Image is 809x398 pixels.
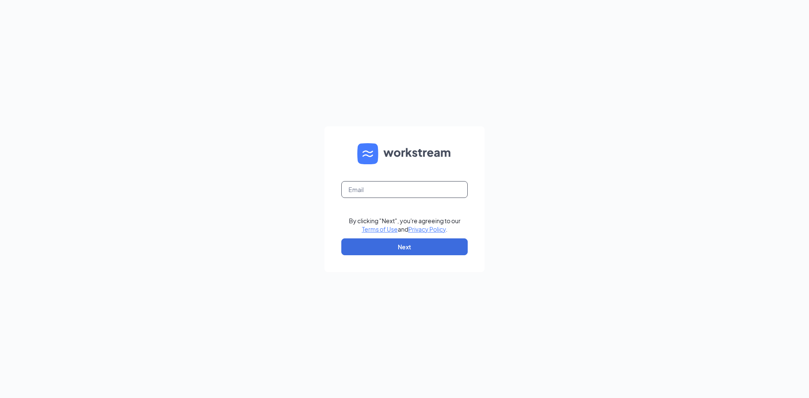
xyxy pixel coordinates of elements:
[341,181,468,198] input: Email
[357,143,452,164] img: WS logo and Workstream text
[349,216,461,233] div: By clicking "Next", you're agreeing to our and .
[408,225,446,233] a: Privacy Policy
[362,225,398,233] a: Terms of Use
[341,238,468,255] button: Next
